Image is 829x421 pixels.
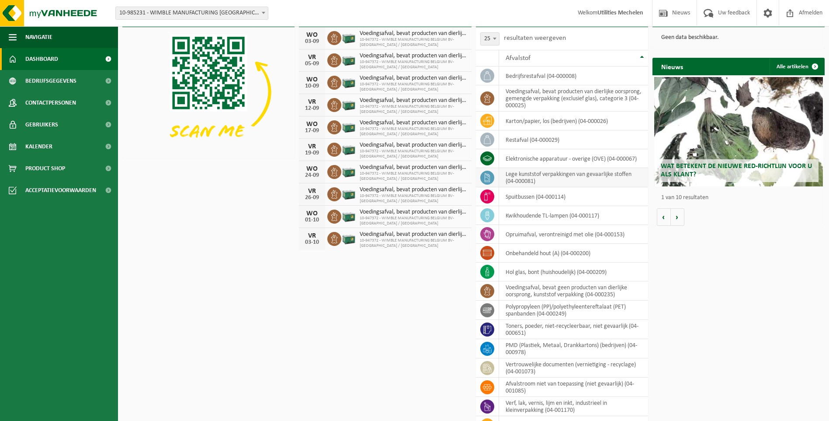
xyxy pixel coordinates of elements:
[303,32,321,39] div: WO
[360,231,467,238] span: Voedingsafval, bevat producten van dierlijke oorsprong, gemengde verpakking (exc...
[25,48,58,70] span: Dashboard
[661,163,812,178] span: Wat betekent de nieuwe RED-richtlijn voor u als klant?
[480,32,499,46] span: 25
[360,37,467,48] span: 10-947372 - WIMBLE MANUFACTURING BELGIUM BV- [GEOGRAPHIC_DATA] / [GEOGRAPHIC_DATA]
[499,263,648,281] td: hol glas, bont (huishoudelijk) (04-000209)
[303,39,321,45] div: 03-09
[499,225,648,244] td: opruimafval, verontreinigd met olie (04-000153)
[341,186,356,201] img: PB-LB-0680-HPE-GN-01
[25,70,76,92] span: Bedrijfsgegevens
[654,77,823,186] a: Wat betekent de nieuwe RED-richtlijn voor u als klant?
[25,26,52,48] span: Navigatie
[499,67,648,85] td: bedrijfsrestafval (04-000008)
[499,281,648,301] td: voedingsafval, bevat geen producten van dierlijke oorsprong, kunststof verpakking (04-000235)
[499,301,648,320] td: polypropyleen (PP)/polyethyleentereftalaat (PET) spanbanden (04-000249)
[341,30,356,45] img: PB-LB-0680-HPE-GN-01
[360,75,467,82] span: Voedingsafval, bevat producten van dierlijke oorsprong, gemengde verpakking (exc...
[499,339,648,358] td: PMD (Plastiek, Metaal, Drankkartons) (bedrijven) (04-000978)
[122,27,295,157] img: Download de VHEPlus App
[341,119,356,134] img: PB-LB-0680-HPE-GN-01
[360,216,467,226] span: 10-947372 - WIMBLE MANUFACTURING BELGIUM BV- [GEOGRAPHIC_DATA] / [GEOGRAPHIC_DATA]
[504,35,566,42] label: resultaten weergeven
[360,53,467,60] span: Voedingsafval, bevat producten van dierlijke oorsprong, gemengde verpakking (exc...
[360,60,467,70] span: 10-947372 - WIMBLE MANUFACTURING BELGIUM BV- [GEOGRAPHIC_DATA] / [GEOGRAPHIC_DATA]
[25,92,76,114] span: Contactpersonen
[341,231,356,246] img: PB-LB-0680-HPE-GN-01
[25,136,52,158] span: Kalender
[341,52,356,67] img: PB-LB-0680-HPE-GN-01
[652,58,692,75] h2: Nieuws
[661,35,816,41] p: Geen data beschikbaar.
[303,143,321,150] div: VR
[360,164,467,171] span: Voedingsafval, bevat producten van dierlijke oorsprong, gemengde verpakking (exc...
[360,30,467,37] span: Voedingsafval, bevat producten van dierlijke oorsprong, gemengde verpakking (exc...
[499,130,648,149] td: restafval (04-000029)
[115,7,268,20] span: 10-985231 - WIMBLE MANUFACTURING BELGIUM BV - MECHELEN
[671,208,684,226] button: Volgende
[303,76,321,83] div: WO
[303,195,321,201] div: 26-09
[499,149,648,168] td: elektronische apparatuur - overige (OVE) (04-000067)
[360,126,467,137] span: 10-947372 - WIMBLE MANUFACTURING BELGIUM BV- [GEOGRAPHIC_DATA] / [GEOGRAPHIC_DATA]
[341,141,356,156] img: PB-LB-0680-HPE-GN-01
[303,188,321,195] div: VR
[360,119,467,126] span: Voedingsafval, bevat producten van dierlijke oorsprong, gemengde verpakking (exc...
[303,150,321,156] div: 19-09
[499,320,648,339] td: toners, poeder, niet-recycleerbaar, niet gevaarlijk (04-000651)
[303,128,321,134] div: 17-09
[303,83,321,89] div: 10-09
[116,7,268,19] span: 10-985231 - WIMBLE MANUFACTURING BELGIUM BV - MECHELEN
[499,358,648,378] td: vertrouwelijke documenten (vernietiging - recyclage) (04-001073)
[303,165,321,172] div: WO
[303,105,321,112] div: 12-09
[661,195,820,201] p: 1 van 10 resultaten
[360,186,467,193] span: Voedingsafval, bevat producten van dierlijke oorsprong, gemengde verpakking (exc...
[770,58,824,75] a: Alle artikelen
[499,244,648,263] td: onbehandeld hout (A) (04-000200)
[341,97,356,112] img: PB-LB-0680-HPE-GN-01
[499,187,648,206] td: spuitbussen (04-000114)
[360,238,467,249] span: 10-947372 - WIMBLE MANUFACTURING BELGIUM BV- [GEOGRAPHIC_DATA] / [GEOGRAPHIC_DATA]
[499,85,648,112] td: voedingsafval, bevat producten van dierlijke oorsprong, gemengde verpakking (exclusief glas), cat...
[360,82,467,92] span: 10-947372 - WIMBLE MANUFACTURING BELGIUM BV- [GEOGRAPHIC_DATA] / [GEOGRAPHIC_DATA]
[25,114,58,136] span: Gebruikers
[303,61,321,67] div: 05-09
[499,378,648,397] td: afvalstroom niet van toepassing (niet gevaarlijk) (04-001085)
[360,193,467,204] span: 10-947372 - WIMBLE MANUFACTURING BELGIUM BV- [GEOGRAPHIC_DATA] / [GEOGRAPHIC_DATA]
[597,10,643,16] strong: Utilities Mechelen
[360,171,467,182] span: 10-947372 - WIMBLE MANUFACTURING BELGIUM BV- [GEOGRAPHIC_DATA] / [GEOGRAPHIC_DATA]
[303,98,321,105] div: VR
[341,208,356,223] img: PB-LB-0680-HPE-GN-01
[499,206,648,225] td: kwikhoudende TL-lampen (04-000117)
[360,149,467,159] span: 10-947372 - WIMBLE MANUFACTURING BELGIUM BV- [GEOGRAPHIC_DATA] / [GEOGRAPHIC_DATA]
[360,209,467,216] span: Voedingsafval, bevat producten van dierlijke oorsprong, gemengde verpakking (exc...
[341,74,356,89] img: PB-LB-0680-HPE-GN-01
[303,217,321,223] div: 01-10
[303,239,321,246] div: 03-10
[499,397,648,416] td: verf, lak, vernis, lijm en inkt, industrieel in kleinverpakking (04-001170)
[657,208,671,226] button: Vorige
[360,104,467,115] span: 10-947372 - WIMBLE MANUFACTURING BELGIUM BV- [GEOGRAPHIC_DATA] / [GEOGRAPHIC_DATA]
[303,54,321,61] div: VR
[506,55,531,62] span: Afvalstof
[341,164,356,179] img: PB-LB-0680-HPE-GN-01
[360,97,467,104] span: Voedingsafval, bevat producten van dierlijke oorsprong, gemengde verpakking (exc...
[25,158,65,179] span: Product Shop
[303,210,321,217] div: WO
[481,33,499,45] span: 25
[25,179,96,201] span: Acceptatievoorwaarden
[499,112,648,130] td: karton/papier, los (bedrijven) (04-000026)
[303,172,321,179] div: 24-09
[303,232,321,239] div: VR
[360,142,467,149] span: Voedingsafval, bevat producten van dierlijke oorsprong, gemengde verpakking (exc...
[303,121,321,128] div: WO
[499,168,648,187] td: lege kunststof verpakkingen van gevaarlijke stoffen (04-000081)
